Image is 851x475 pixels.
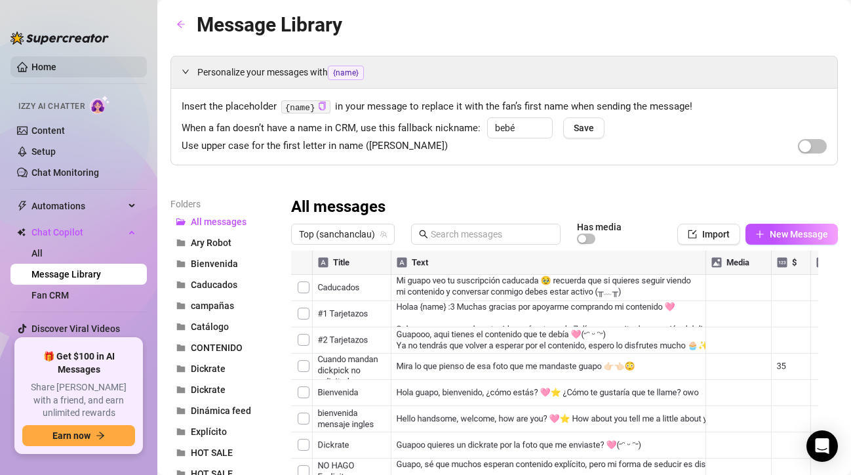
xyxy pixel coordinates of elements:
span: Use upper case for the first letter in name ([PERSON_NAME]) [182,138,448,154]
span: arrow-right [96,431,105,440]
a: Fan CRM [31,290,69,300]
article: Message Library [197,9,342,40]
span: Earn now [52,430,90,441]
span: All messages [191,217,247,227]
span: {name} [328,66,364,80]
span: Explícito [191,426,227,437]
button: All messages [170,211,275,232]
div: Open Intercom Messenger [806,430,838,462]
input: Search messages [431,227,553,241]
span: campañas [191,300,234,311]
span: folder [176,301,186,310]
span: search [419,230,428,239]
span: CONTENIDO [191,342,243,353]
button: Catálogo [170,316,275,337]
img: logo-BBDzfeDw.svg [10,31,109,45]
span: Import [702,229,730,239]
a: Content [31,125,65,136]
span: expanded [182,68,189,75]
span: Save [574,123,594,133]
span: folder [176,406,186,415]
span: import [688,230,697,239]
button: campañas [170,295,275,316]
span: folder [176,259,186,268]
div: Personalize your messages with{name} [171,56,837,88]
button: Click to Copy [318,102,327,112]
span: Ary Robot [191,237,231,248]
span: Bienvenida [191,258,238,269]
span: team [380,230,387,238]
button: New Message [745,224,838,245]
h3: All messages [291,197,386,218]
button: Dinámica feed [170,400,275,421]
button: Dickrate [170,358,275,379]
span: Catálogo [191,321,229,332]
a: Chat Monitoring [31,167,99,178]
span: When a fan doesn’t have a name in CRM, use this fallback nickname: [182,121,481,136]
span: Dickrate [191,384,226,395]
span: folder [176,343,186,352]
span: Chat Copilot [31,222,125,243]
span: Dinámica feed [191,405,251,416]
span: HOT SALE [191,447,233,458]
button: Ary Robot [170,232,275,253]
button: HOT SALE [170,442,275,463]
span: folder [176,385,186,394]
button: Explícito [170,421,275,442]
span: plus [755,230,764,239]
span: Caducados [191,279,237,290]
span: Personalize your messages with [197,65,827,80]
button: Save [563,117,604,138]
img: Chat Copilot [17,228,26,237]
a: Home [31,62,56,72]
span: Top (sanchanclau) [299,224,387,244]
span: arrow-left [176,20,186,29]
span: copy [318,102,327,110]
span: folder [176,448,186,457]
span: folder [176,280,186,289]
article: Has media [577,223,622,231]
span: 🎁 Get $100 in AI Messages [22,350,135,376]
span: thunderbolt [17,201,28,211]
span: folder [176,364,186,373]
code: {name} [281,100,330,114]
a: All [31,248,43,258]
span: Automations [31,196,125,217]
button: Bienvenida [170,253,275,274]
span: folder [176,322,186,331]
article: Folders [170,197,275,211]
a: Setup [31,146,56,157]
button: Dickrate [170,379,275,400]
span: folder [176,427,186,436]
a: Message Library [31,269,101,279]
button: CONTENIDO [170,337,275,358]
span: folder [176,238,186,247]
span: Izzy AI Chatter [18,100,85,113]
span: Dickrate [191,363,226,374]
img: AI Chatter [90,95,110,114]
button: Caducados [170,274,275,295]
span: Share [PERSON_NAME] with a friend, and earn unlimited rewards [22,381,135,420]
span: Insert the placeholder in your message to replace it with the fan’s first name when sending the m... [182,99,827,115]
span: New Message [770,229,828,239]
button: Import [677,224,740,245]
button: Earn nowarrow-right [22,425,135,446]
a: Discover Viral Videos [31,323,120,334]
span: folder-open [176,217,186,226]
